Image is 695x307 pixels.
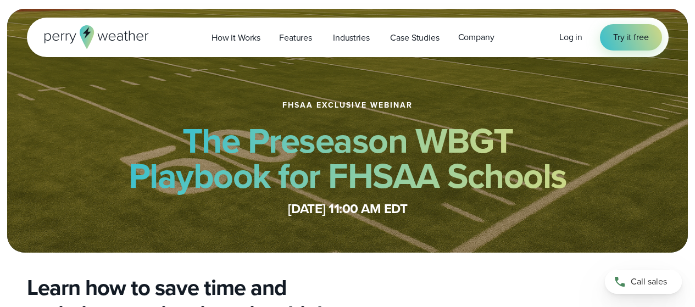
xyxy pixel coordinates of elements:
[202,26,270,49] a: How it Works
[631,275,667,288] span: Call sales
[458,31,494,44] span: Company
[559,31,582,44] a: Log in
[390,31,439,44] span: Case Studies
[129,115,567,202] strong: The Preseason WBGT Playbook for FHSAA Schools
[333,31,369,44] span: Industries
[282,101,413,110] h1: FHSAA Exclusive Webinar
[279,31,312,44] span: Features
[600,24,661,51] a: Try it free
[288,199,408,219] strong: [DATE] 11:00 AM EDT
[605,270,682,294] a: Call sales
[381,26,448,49] a: Case Studies
[613,31,648,44] span: Try it free
[212,31,260,44] span: How it Works
[559,31,582,43] span: Log in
